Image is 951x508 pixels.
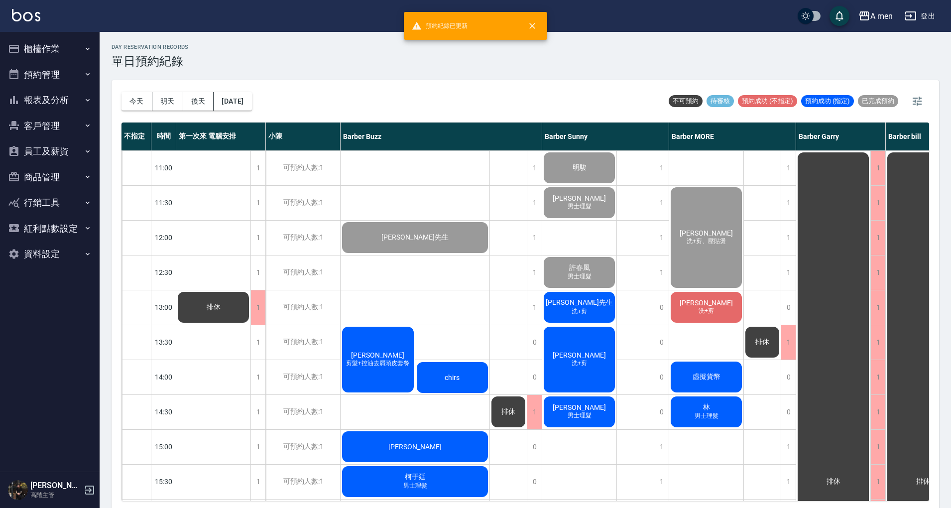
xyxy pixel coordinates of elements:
div: 0 [527,325,542,360]
div: 1 [870,360,885,394]
span: 男士理髮 [566,272,594,281]
div: 0 [654,360,669,394]
div: 1 [870,465,885,499]
div: 1 [527,151,542,185]
span: 虛擬貨幣 [691,373,722,381]
button: 紅利點數設定 [4,216,96,242]
span: 男士理髮 [401,482,429,490]
div: 1 [250,360,265,394]
button: 登出 [901,7,939,25]
div: 1 [870,430,885,464]
div: 1 [250,395,265,429]
button: A men [854,6,897,26]
span: 洗+剪 [570,359,589,368]
span: 明駿 [571,163,589,172]
span: 剪髮+控油去屑頭皮套餐 [344,359,411,368]
span: [PERSON_NAME] [678,229,735,237]
div: 0 [654,290,669,325]
div: 可預約人數:1 [266,290,340,325]
div: 1 [870,290,885,325]
span: 已完成預約 [858,97,898,106]
span: [PERSON_NAME]先生 [544,298,615,307]
div: 1 [250,290,265,325]
span: [PERSON_NAME] [551,351,608,359]
div: 1 [654,221,669,255]
span: 柯于廷 [403,473,428,482]
span: 男士理髮 [693,412,720,420]
div: Barber Sunny [542,123,669,150]
div: 1 [870,151,885,185]
span: 林 [701,403,712,412]
div: 14:00 [151,360,176,394]
div: Barber MORE [669,123,796,150]
button: 員工及薪資 [4,138,96,164]
button: 客戶管理 [4,113,96,139]
div: 1 [654,255,669,290]
div: 11:30 [151,185,176,220]
button: 預約管理 [4,62,96,88]
div: 13:30 [151,325,176,360]
div: 1 [870,255,885,290]
div: 0 [781,290,796,325]
div: 1 [527,255,542,290]
div: 1 [527,290,542,325]
div: 15:00 [151,429,176,464]
button: 今天 [121,92,152,111]
div: 13:00 [151,290,176,325]
div: 可預約人數:1 [266,151,340,185]
div: 1 [781,151,796,185]
div: 可預約人數:1 [266,430,340,464]
div: 可預約人數:1 [266,325,340,360]
div: 1 [654,186,669,220]
span: 預約成功 (不指定) [738,97,797,106]
button: close [521,15,543,37]
span: 預約紀錄已更新 [412,21,468,31]
h2: day Reservation records [112,44,189,50]
span: [PERSON_NAME] [551,194,608,202]
div: 1 [250,151,265,185]
span: 洗+剪 [697,307,716,315]
div: 0 [527,360,542,394]
span: chirs [443,374,462,381]
div: 1 [250,465,265,499]
div: 1 [527,221,542,255]
p: 高階主管 [30,491,81,500]
div: 1 [250,430,265,464]
span: 排休 [753,338,771,347]
span: [PERSON_NAME] [551,403,608,411]
span: 不可預約 [669,97,703,106]
div: 1 [654,430,669,464]
div: 0 [654,395,669,429]
div: 可預約人數:1 [266,395,340,429]
button: save [830,6,849,26]
span: 排休 [499,407,517,416]
div: 時間 [151,123,176,150]
div: 1 [250,186,265,220]
div: 可預約人數:1 [266,221,340,255]
span: [PERSON_NAME] [386,443,444,451]
div: 1 [781,430,796,464]
h5: [PERSON_NAME] [30,481,81,491]
div: 1 [654,151,669,185]
div: 1 [870,186,885,220]
div: 0 [781,395,796,429]
span: [PERSON_NAME] [678,299,735,307]
div: 1 [870,325,885,360]
span: 許春風 [567,263,592,272]
div: 12:00 [151,220,176,255]
div: 1 [527,186,542,220]
div: 0 [654,325,669,360]
div: 1 [654,465,669,499]
span: 洗+剪 [570,307,589,316]
img: Person [8,480,28,500]
span: 排休 [914,477,932,486]
div: 1 [870,395,885,429]
div: 1 [781,186,796,220]
div: 可預約人數:1 [266,186,340,220]
span: 待審核 [707,97,734,106]
button: 櫃檯作業 [4,36,96,62]
span: 預約成功 (指定) [801,97,854,106]
button: 商品管理 [4,164,96,190]
img: Logo [12,9,40,21]
button: [DATE] [214,92,251,111]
